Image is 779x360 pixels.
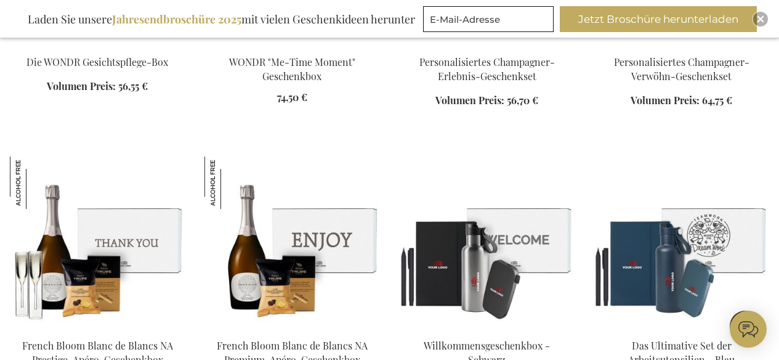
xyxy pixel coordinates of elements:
[10,157,62,209] img: French Bloom Blanc de Blancs NA Prestige-Apéro-Geschenkbox
[204,324,379,335] a: French Bloom Blanc de Blancs NA Premium Apéro Gift Box French Bloom Blanc de Blancs NA Premium-Ap...
[112,12,241,27] b: Jahresendbroschüre 2025
[560,6,757,32] button: Jetzt Broschüre herunterladen
[631,94,700,107] span: Volumen Preis:
[753,12,768,27] div: Close
[10,157,185,329] img: French Bloom Blanc de Blancs NA Prestige Apéro Gift Box
[614,55,749,83] a: Personalisiertes Champagner-Verwöhn-Geschenkset
[204,157,379,329] img: French Bloom Blanc de Blancs NA Premium Apéro Gift Box
[22,6,421,32] div: Laden Sie unsere mit vielen Geschenkideen herunter
[423,6,554,32] input: E-Mail-Adresse
[229,55,355,83] a: WONDR "Me-Time Moment" Geschenkbox
[204,40,379,52] a: WONDR Me-Time Moment Gift Box
[702,94,732,107] span: 64,75 €
[10,324,185,335] a: French Bloom Blanc de Blancs NA Prestige Apéro Gift Box French Bloom Blanc de Blancs NA Prestige-...
[204,157,257,209] img: French Bloom Blanc de Blancs NA Premium-Apéro-Geschenkbox
[47,80,116,92] span: Volumen Preis:
[26,55,168,68] a: Die WONDR Gesichtspflege-Box
[277,91,307,104] span: 74,50 €
[118,80,148,92] span: 56,55 €
[757,15,764,23] img: Close
[423,6,557,36] form: marketing offers and promotions
[400,157,575,329] img: Welcome Aboard Gift Box - Black
[400,40,575,52] a: Personalisiertes Champagner-Erlebnis-Geschenkset
[631,94,732,108] a: Volumen Preis: 64,75 €
[400,324,575,335] a: Welcome Aboard Gift Box - Black
[594,324,769,335] a: The Ultimate Work Essentials Set - Blue
[594,40,769,52] a: Personalisiertes Champagner-Verwöhn-Geschenkset
[730,311,767,348] iframe: belco-activator-frame
[594,157,769,329] img: The Ultimate Work Essentials Set - Blue
[10,40,185,52] a: The WONDR Facial Treat Box
[47,80,148,94] a: Volumen Preis: 56,55 €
